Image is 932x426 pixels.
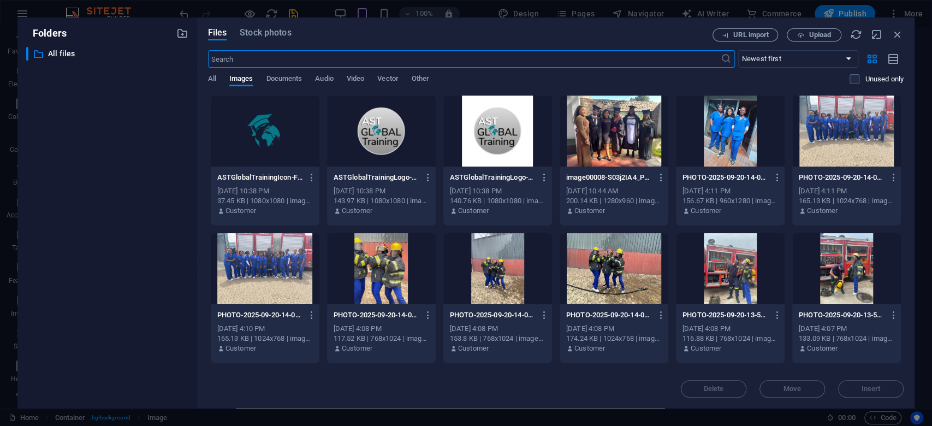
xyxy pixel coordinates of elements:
[787,28,841,42] button: Upload
[733,32,769,38] span: URL import
[566,324,662,334] div: [DATE] 4:08 PM
[865,74,904,84] p: Displays only files that are not in use on the website. Files added during this session can still...
[450,324,545,334] div: [DATE] 4:08 PM
[450,334,545,344] div: 153.8 KB | 768x1024 | image/jpeg
[240,26,291,39] span: Stock photos
[682,334,778,344] div: 116.88 KB | 768x1024 | image/jpeg
[458,206,489,216] p: Customer
[225,344,256,353] p: Customer
[799,324,894,334] div: [DATE] 4:07 PM
[809,32,831,38] span: Upload
[26,47,28,61] div: ​
[229,72,253,87] span: Images
[807,206,838,216] p: Customer
[225,206,256,216] p: Customer
[217,310,303,320] p: PHOTO-2025-09-20-14-01-32-klbQO-trnuo-nM4GF2NhmA.jpg
[799,334,894,344] div: 133.09 KB | 768x1024 | image/jpeg
[208,26,227,39] span: Files
[892,28,904,40] i: Close
[334,186,429,196] div: [DATE] 10:38 PM
[334,334,429,344] div: 117.52 KB | 768x1024 | image/jpeg
[850,28,862,40] i: Reload
[682,186,778,196] div: [DATE] 4:11 PM
[347,72,364,87] span: Video
[566,196,662,206] div: 200.14 KB | 1280x960 | image/jpeg
[342,344,372,353] p: Customer
[871,28,883,40] i: Minimize
[334,196,429,206] div: 143.97 KB | 1080x1080 | image/png
[713,28,778,42] button: URL import
[412,72,429,87] span: Other
[682,310,768,320] p: PHOTO-2025-09-20-13-59-48-s2Ceac-Di5BJni_zzJ5KEA.jpg
[208,50,721,68] input: Search
[458,344,489,353] p: Customer
[377,72,399,87] span: Vector
[807,344,838,353] p: Customer
[342,206,372,216] p: Customer
[566,186,662,196] div: [DATE] 10:44 AM
[315,72,333,87] span: Audio
[450,310,536,320] p: PHOTO-2025-09-20-14-00-14-OMB6pdp3s1ReuzVLSPlBcg.jpg
[48,48,168,60] p: All files
[217,334,313,344] div: 165.13 KB | 1024x768 | image/jpeg
[217,324,313,334] div: [DATE] 4:10 PM
[334,310,419,320] p: PHOTO-2025-09-20-14-01-08-R1LY7J5fWG8VtHRAzYTUQw.jpg
[799,310,884,320] p: PHOTO-2025-09-20-13-58-32-fq2aB2Sv-hXp3-eLJoS7_A.jpg
[574,344,605,353] p: Customer
[334,173,419,182] p: ASTGlobalTrainingLogo-NoBackground--PguGM6G4DkI0oDx-IT4Hw.png
[566,334,662,344] div: 174.24 KB | 1024x768 | image/jpeg
[799,196,894,206] div: 165.13 KB | 1024x768 | image/jpeg
[566,173,652,182] p: image00008-S03j2IA4_PnXrWeIrtby-g.jpeg
[450,186,545,196] div: [DATE] 10:38 PM
[682,324,778,334] div: [DATE] 4:08 PM
[217,186,313,196] div: [DATE] 10:38 PM
[691,206,721,216] p: Customer
[217,173,303,182] p: ASTGlobalTrainingIcon-FLKWuTpHv4lWUg4-SxnnhQ.png
[334,324,429,334] div: [DATE] 4:08 PM
[566,310,652,320] p: PHOTO-2025-09-20-14-00-02-38sCoSi6PHNG63kxKwqU2w.jpg
[682,196,778,206] div: 156.67 KB | 960x1280 | image/jpeg
[26,26,67,40] p: Folders
[799,186,894,196] div: [DATE] 4:11 PM
[450,173,536,182] p: ASTGlobalTrainingLogo-WhiteBackground-q-an3Xl5BfWidYLc8COyOQ.png
[217,196,313,206] div: 37.45 KB | 1080x1080 | image/png
[682,173,768,182] p: PHOTO-2025-09-20-14-01-56-Kt2yamdbtovZANWFMesqOw.jpg
[266,72,302,87] span: Documents
[691,344,721,353] p: Customer
[208,72,216,87] span: All
[574,206,605,216] p: Customer
[176,27,188,39] i: Create new folder
[799,173,884,182] p: PHOTO-2025-09-20-14-01-32-8C0qdqsONmoSNTWbvoLRAA.jpg
[450,196,545,206] div: 140.76 KB | 1080x1080 | image/png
